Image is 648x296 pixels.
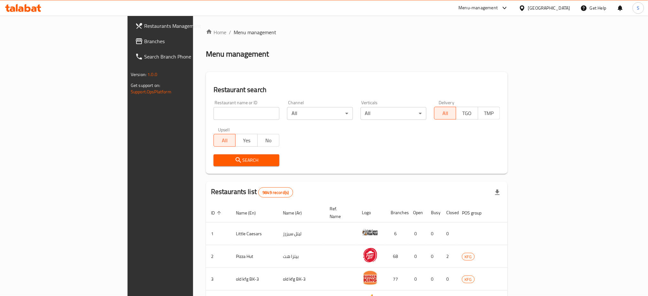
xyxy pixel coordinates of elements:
div: Export file [490,185,505,200]
span: POS group [462,209,490,217]
span: 9849 record(s) [259,190,293,196]
a: Support.OpsPlatform [131,88,171,96]
td: 0 [408,268,426,291]
td: old kfg BK-3 [231,268,278,291]
span: Branches [144,37,231,45]
span: Search Branch Phone [144,53,231,60]
span: Name (En) [236,209,264,217]
span: All [216,136,233,145]
label: Delivery [439,100,455,105]
td: 68 [386,245,408,268]
th: Closed [441,203,457,222]
span: 1.0.0 [147,70,157,79]
span: Name (Ar) [283,209,310,217]
th: Busy [426,203,441,222]
span: No [260,136,277,145]
td: 0 [441,222,457,245]
button: Search [214,154,279,166]
label: Upsell [218,128,230,132]
td: 2 [441,245,457,268]
a: Search Branch Phone [130,49,236,64]
button: TGO [456,107,478,120]
div: All [287,107,353,120]
td: ليتل سيزرز [278,222,325,245]
span: S [637,4,640,12]
span: Get support on: [131,81,160,90]
span: Restaurants Management [144,22,231,30]
span: Yes [238,136,255,145]
td: 0 [408,245,426,268]
h2: Restaurant search [214,85,500,95]
button: Yes [235,134,257,147]
td: 0 [426,222,441,245]
td: 6 [386,222,408,245]
span: TMP [481,109,497,118]
span: Menu management [234,28,276,36]
td: 0 [426,268,441,291]
div: [GEOGRAPHIC_DATA] [528,4,570,12]
td: 77 [386,268,408,291]
td: 0 [426,245,441,268]
span: KFG [462,276,474,283]
a: Branches [130,34,236,49]
nav: breadcrumb [206,28,508,36]
input: Search for restaurant name or ID.. [214,107,279,120]
div: Total records count [258,187,293,198]
th: Logo [357,203,386,222]
h2: Restaurants list [211,187,293,198]
button: No [257,134,279,147]
span: KFG [462,253,474,261]
span: TGO [459,109,475,118]
th: Open [408,203,426,222]
span: ID [211,209,223,217]
td: old kfg BK-3 [278,268,325,291]
span: Ref. Name [330,205,349,220]
button: All [214,134,236,147]
img: old kfg BK-3 [362,270,378,286]
img: Pizza Hut [362,247,378,263]
div: Menu-management [459,4,498,12]
h2: Menu management [206,49,269,59]
button: TMP [478,107,500,120]
td: بيتزا هت [278,245,325,268]
span: All [437,109,454,118]
span: Search [219,156,274,164]
img: Little Caesars [362,224,378,240]
a: Restaurants Management [130,18,236,34]
td: Pizza Hut [231,245,278,268]
div: All [361,107,426,120]
button: All [434,107,456,120]
td: 0 [441,268,457,291]
th: Branches [386,203,408,222]
span: Version: [131,70,146,79]
td: 0 [408,222,426,245]
td: Little Caesars [231,222,278,245]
